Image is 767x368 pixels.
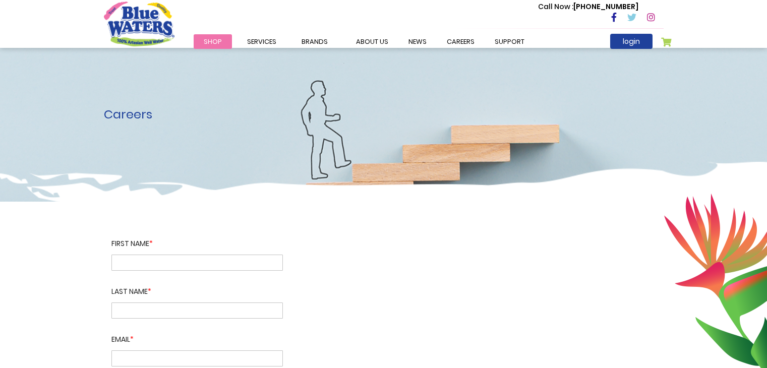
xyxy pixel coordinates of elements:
a: Shop [194,34,232,49]
a: store logo [104,2,174,46]
label: Last Name [111,271,283,302]
h1: Careers [104,107,664,122]
p: [PHONE_NUMBER] [538,2,638,12]
label: First name [111,238,283,255]
a: support [485,34,535,49]
label: Email [111,319,283,350]
a: login [610,34,653,49]
span: Call Now : [538,2,573,12]
a: careers [437,34,485,49]
span: Shop [204,37,222,46]
a: Services [237,34,286,49]
span: Services [247,37,276,46]
a: Brands [291,34,338,49]
span: Brands [302,37,328,46]
a: News [398,34,437,49]
a: about us [346,34,398,49]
